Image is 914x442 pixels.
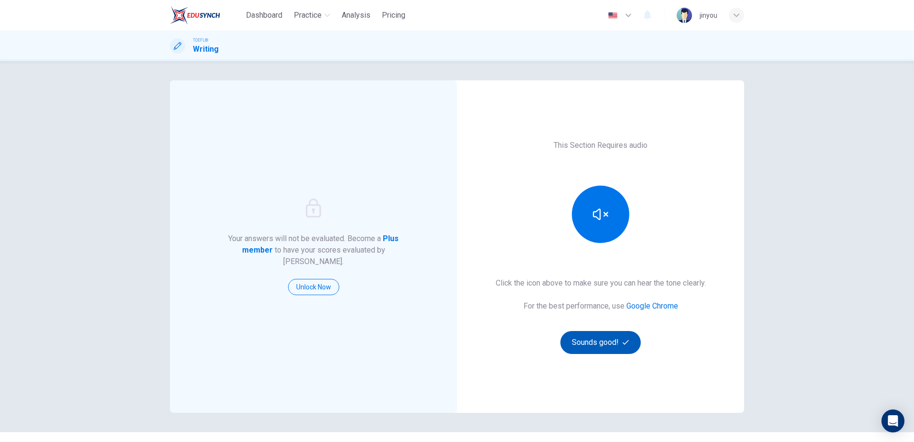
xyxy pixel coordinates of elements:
[342,10,370,21] span: Analysis
[193,37,208,44] span: TOEFL®
[338,7,374,24] button: Analysis
[677,8,692,23] img: Profile picture
[246,10,282,21] span: Dashboard
[560,331,641,354] button: Sounds good!
[170,6,220,25] img: EduSynch logo
[626,301,678,310] a: Google Chrome
[193,44,219,55] h1: Writing
[294,10,322,21] span: Practice
[170,6,242,25] a: EduSynch logo
[227,233,400,267] h6: Your answers will not be evaluated. Become a to have your scores evaluated by [PERSON_NAME].
[382,10,405,21] span: Pricing
[242,234,399,254] strong: Plus member
[524,300,678,312] h6: For the best performance, use
[881,409,904,432] div: Open Intercom Messenger
[242,7,286,24] button: Dashboard
[378,7,409,24] button: Pricing
[554,140,647,151] h6: This Section Requires audio
[496,277,706,289] h6: Click the icon above to make sure you can hear the tone clearly.
[290,7,334,24] button: Practice
[288,279,339,295] button: Unlock Now
[607,12,619,19] img: en
[700,10,717,21] div: jinyou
